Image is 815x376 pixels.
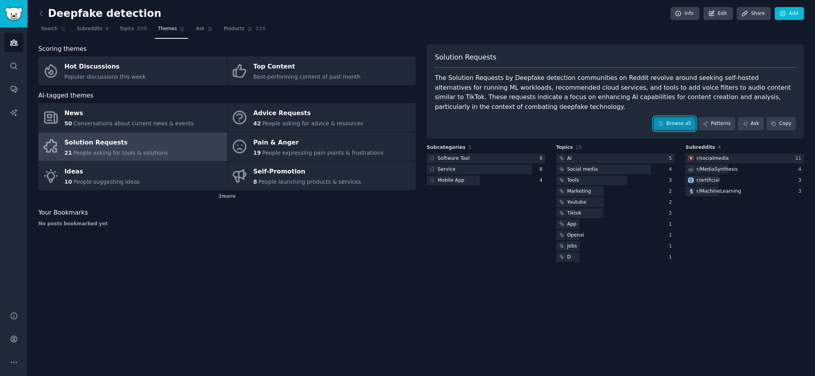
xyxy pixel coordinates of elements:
[539,177,545,184] div: 4
[38,161,227,190] a: Ideas10People suggesting ideas
[795,155,804,162] div: 11
[77,25,103,33] span: Subreddits
[669,155,675,162] div: 5
[468,145,471,150] span: 3
[65,61,146,73] div: Hot Discussions
[221,23,268,39] a: Products238
[685,164,804,174] a: r/MediaSynthesis4
[671,7,700,20] a: Info
[38,44,87,54] span: Scoring themes
[38,7,161,20] h2: Deepfake detection
[685,175,804,185] a: artificialr/artificial3
[38,132,227,161] a: Solution Requests21People asking for tools & solutions
[567,199,586,206] div: Youtube
[703,7,733,20] a: Edit
[158,25,177,33] span: Themes
[253,166,361,178] div: Self-Promotion
[38,190,416,203] div: 2 more
[685,154,804,163] a: socialmediar/socialmedia11
[438,155,470,162] div: Software Tool
[438,166,455,173] div: Service
[41,25,58,33] span: Search
[567,254,571,261] div: D
[65,120,72,127] span: 50
[438,177,464,184] div: Mobile App
[262,150,384,156] span: People expressing pain points & frustrations
[253,136,384,149] div: Pain & Anger
[798,166,804,173] div: 4
[567,210,582,217] div: Tiktok
[556,241,675,251] a: Jobs1
[669,188,675,195] div: 2
[669,221,675,228] div: 1
[105,25,109,33] span: 4
[688,188,694,194] img: MachineLearning
[256,25,266,33] span: 238
[575,145,582,150] span: 10
[738,117,764,130] a: Ask
[669,232,675,239] div: 1
[737,7,770,20] a: Share
[38,91,94,101] span: AI-tagged themes
[556,164,675,174] a: Social media4
[73,179,140,185] span: People suggesting ideas
[688,177,694,183] img: artificial
[38,221,416,228] div: No posts bookmarked yet
[688,155,694,161] img: socialmedia
[117,23,150,39] a: Topics200
[137,25,147,33] span: 200
[567,243,577,250] div: Jobs
[38,103,227,132] a: News50Conversations about current news & events
[567,155,572,162] div: Ai
[435,73,796,112] div: The Solution Requests by Deepfake detection communities on Reddit revolve around seeking self-hos...
[65,107,194,120] div: News
[196,25,205,33] span: Ask
[775,7,804,20] a: Add
[227,132,416,161] a: Pain & Anger19People expressing pain points & frustrations
[556,154,675,163] a: Ai5
[435,52,496,62] span: Solution Requests
[696,155,728,162] div: r/ socialmedia
[65,150,72,156] span: 21
[556,186,675,196] a: Marketing2
[669,243,675,250] div: 1
[427,154,545,163] a: Software Tool9
[685,186,804,196] a: MachineLearningr/MachineLearning3
[65,74,146,80] span: Popular discussions this week
[262,120,363,127] span: People asking for advice & resources
[669,177,675,184] div: 3
[669,210,675,217] div: 2
[253,179,257,185] span: 8
[427,164,545,174] a: Service8
[227,56,416,85] a: Top ContentBest-performing content of past month
[567,188,591,195] div: Marketing
[427,144,465,151] span: Subcategories
[698,117,735,130] a: Patterns
[227,161,416,190] a: Self-Promotion8People launching products & services
[798,177,804,184] div: 3
[696,188,741,195] div: r/ MachineLearning
[155,23,188,39] a: Themes
[258,179,361,185] span: People launching products & services
[253,61,361,73] div: Top Content
[253,120,261,127] span: 42
[556,197,675,207] a: Youtube2
[685,144,715,151] span: Subreddits
[253,74,361,80] span: Best-performing content of past month
[227,103,416,132] a: Advice Requests42People asking for advice & resources
[556,230,675,240] a: Openai1
[427,175,545,185] a: Mobile App4
[539,166,545,173] div: 8
[567,232,584,239] div: Openai
[65,179,72,185] span: 10
[718,145,721,150] span: 4
[556,252,675,262] a: D1
[567,221,577,228] div: App
[798,188,804,195] div: 3
[669,166,675,173] div: 4
[567,177,579,184] div: Tools
[5,7,23,21] img: GummySearch logo
[556,144,573,151] span: Topics
[556,219,675,229] a: App1
[556,175,675,185] a: Tools3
